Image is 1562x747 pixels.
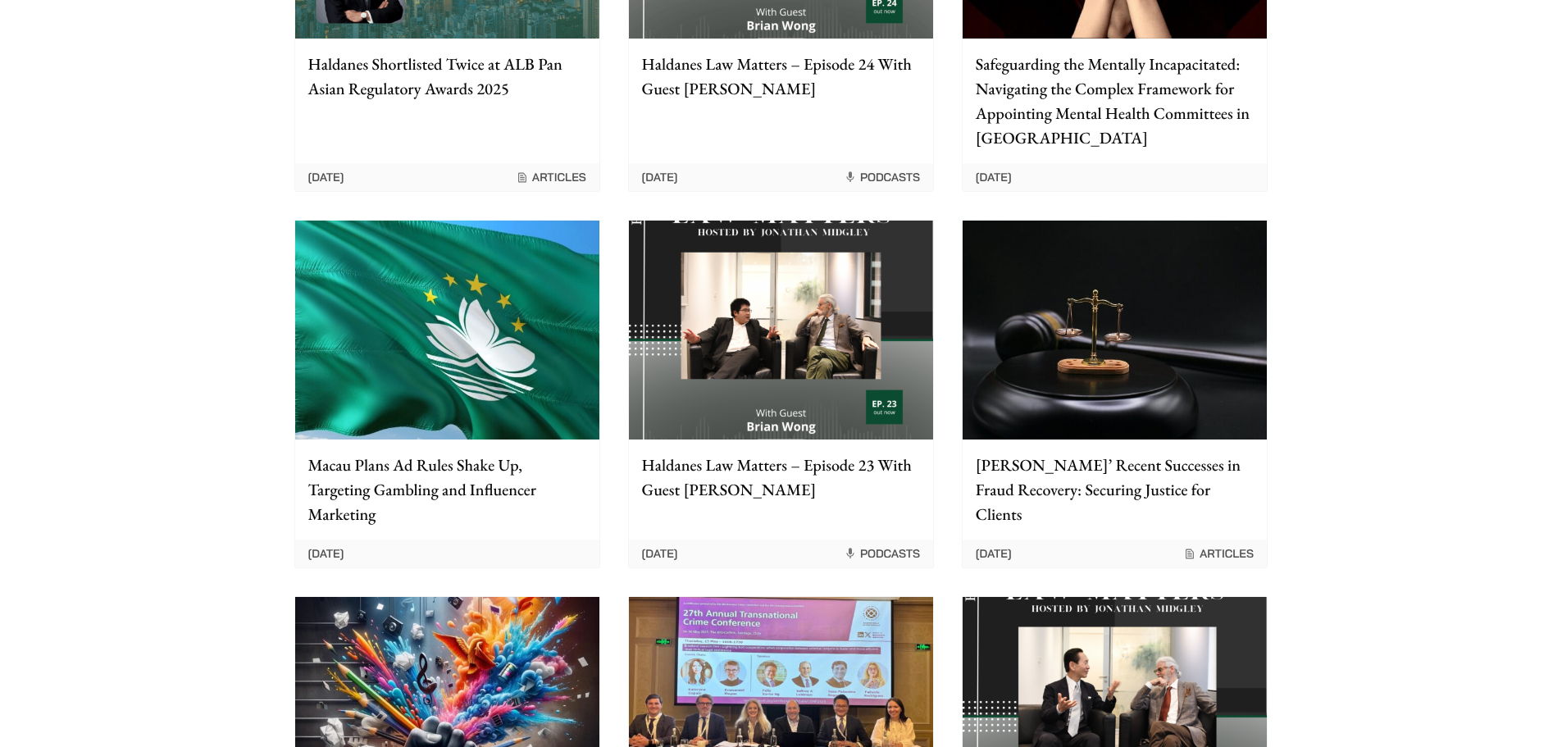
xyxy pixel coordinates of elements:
[516,170,586,184] span: Articles
[308,453,586,526] p: Macau Plans Ad Rules Shake Up, Targeting Gambling and Influencer Marketing
[308,546,344,561] time: [DATE]
[308,170,344,184] time: [DATE]
[642,170,678,184] time: [DATE]
[962,220,1268,568] a: [PERSON_NAME]’ Recent Successes in Fraud Recovery: Securing Justice for Clients [DATE] Articles
[642,546,678,561] time: [DATE]
[628,220,934,568] a: Haldanes Law Matters – Episode 23 With Guest [PERSON_NAME] [DATE] Podcasts
[976,546,1012,561] time: [DATE]
[294,220,600,568] a: Macau Plans Ad Rules Shake Up, Targeting Gambling and Influencer Marketing [DATE]
[844,546,920,561] span: Podcasts
[1183,546,1254,561] span: Articles
[976,52,1254,150] p: Safeguarding the Mentally Incapacitated: Navigating the Complex Framework for Appointing Mental H...
[642,52,920,101] p: Haldanes Law Matters – Episode 24 With Guest [PERSON_NAME]
[642,453,920,502] p: Haldanes Law Matters – Episode 23 With Guest [PERSON_NAME]
[308,52,586,101] p: Haldanes Shortlisted Twice at ALB Pan Asian Regulatory Awards 2025
[844,170,920,184] span: Podcasts
[976,453,1254,526] p: [PERSON_NAME]’ Recent Successes in Fraud Recovery: Securing Justice for Clients
[976,170,1012,184] time: [DATE]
